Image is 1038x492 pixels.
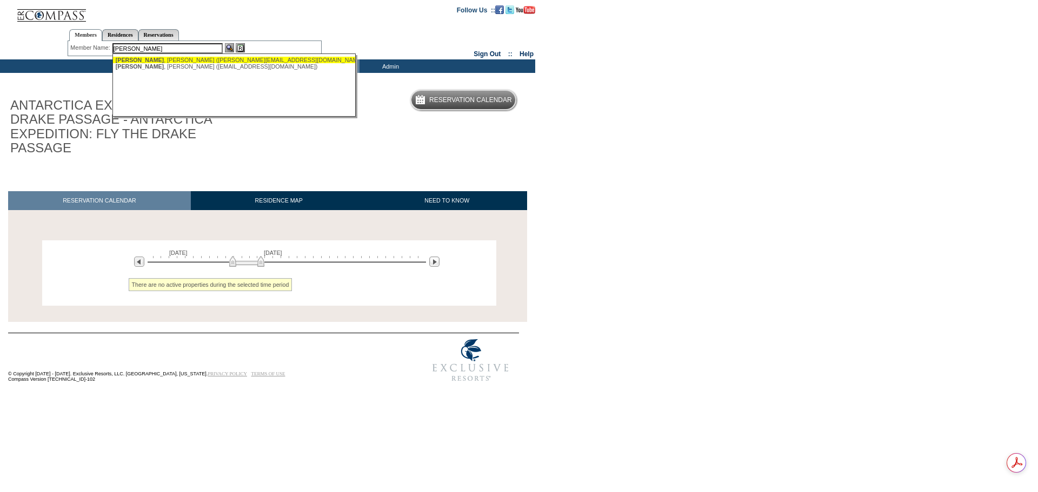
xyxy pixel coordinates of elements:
[495,6,504,12] a: Become our fan on Facebook
[360,59,419,73] td: Admin
[495,5,504,14] img: Become our fan on Facebook
[129,278,292,291] div: There are no active properties during the selected time period
[8,191,191,210] a: RESERVATION CALENDAR
[505,5,514,14] img: Follow us on Twitter
[429,97,512,104] h5: Reservation Calendar
[516,6,535,12] a: Subscribe to our YouTube Channel
[191,191,367,210] a: RESIDENCE MAP
[236,43,245,52] img: Reservations
[138,29,179,41] a: Reservations
[208,371,247,376] a: PRIVACY POLICY
[8,96,250,158] h1: ANTARCTICA EXPEDITION: FLY THE DRAKE PASSAGE - ANTARCTICA EXPEDITION: FLY THE DRAKE PASSAGE
[102,29,138,41] a: Residences
[225,43,234,52] img: View
[169,250,188,256] span: [DATE]
[520,50,534,58] a: Help
[516,6,535,14] img: Subscribe to our YouTube Channel
[505,6,514,12] a: Follow us on Twitter
[251,371,285,376] a: TERMS OF USE
[8,334,387,387] td: © Copyright [DATE] - [DATE]. Exclusive Resorts, LLC. [GEOGRAPHIC_DATA], [US_STATE]. Compass Versi...
[116,57,354,63] div: , [PERSON_NAME] ([PERSON_NAME][EMAIL_ADDRESS][DOMAIN_NAME])
[134,257,144,267] img: Previous
[429,257,440,267] img: Next
[70,43,112,52] div: Member Name:
[116,63,354,70] div: , [PERSON_NAME] ([EMAIL_ADDRESS][DOMAIN_NAME])
[116,57,164,63] span: [PERSON_NAME]
[116,63,164,70] span: [PERSON_NAME]
[508,50,513,58] span: ::
[474,50,501,58] a: Sign Out
[264,250,282,256] span: [DATE]
[367,191,527,210] a: NEED TO KNOW
[457,5,495,14] td: Follow Us ::
[422,333,519,387] img: Exclusive Resorts
[69,29,102,41] a: Members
